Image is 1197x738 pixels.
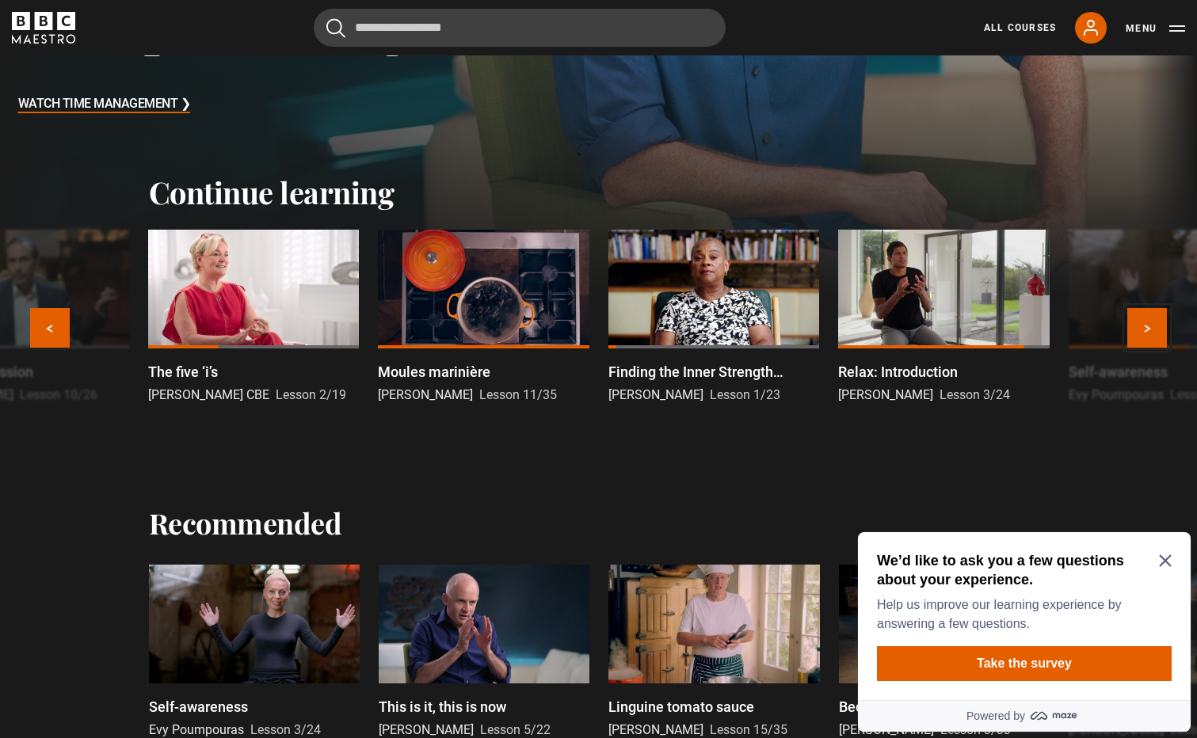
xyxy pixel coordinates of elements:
h2: We’d like to ask you a few questions about your experience. [25,25,314,63]
button: Submit the search query [326,18,345,38]
span: Evy Poumpouras [149,722,244,737]
button: Toggle navigation [1126,21,1185,36]
span: Evy Poumpouras [1069,387,1164,402]
a: Powered by maze [6,174,339,206]
h3: Watch Time Management ❯ [18,93,191,116]
span: Lesson 1/23 [710,387,780,402]
a: Relax: Introduction [PERSON_NAME] Lesson 3/24 [838,230,1049,405]
span: Lesson 5/22 [480,722,551,737]
p: Self-awareness [1069,361,1168,382]
span: Lesson 3/24 [940,387,1010,402]
p: Becoming a writer [839,696,954,717]
span: Lesson 15/35 [710,722,787,737]
a: All Courses [984,21,1056,35]
span: [PERSON_NAME] [839,722,934,737]
a: Moules marinière [PERSON_NAME] Lesson 11/35 [378,230,589,405]
p: The five ‘i’s [148,361,218,382]
a: The five ‘i’s [PERSON_NAME] CBE Lesson 2/19 [148,230,359,405]
p: Self-awareness [149,696,248,717]
span: [PERSON_NAME] [838,387,933,402]
p: Linguine tomato sauce [608,696,754,717]
a: Finding the Inner Strength Introduction [PERSON_NAME] Lesson 1/23 [608,230,819,405]
span: [PERSON_NAME] [378,387,473,402]
div: Optional study invitation [6,6,339,206]
button: Close Maze Prompt [307,29,320,41]
input: Search [314,9,726,47]
p: Moules marinière [378,361,490,382]
p: Finding the Inner Strength Introduction [608,361,819,382]
span: Lesson 11/35 [479,387,557,402]
span: [PERSON_NAME] [608,722,703,737]
span: Lesson 3/24 [250,722,321,737]
button: Take the survey [25,120,320,155]
h2: Continue learning [149,174,1049,211]
span: Lesson 2/19 [276,387,346,402]
span: [PERSON_NAME] [608,387,703,402]
span: [PERSON_NAME] [379,722,474,737]
span: Lesson 10/26 [20,387,97,402]
p: This is it, this is now [379,696,506,717]
svg: BBC Maestro [12,12,75,44]
h2: Recommended [149,506,342,539]
p: Help us improve our learning experience by answering a few questions. [25,70,314,108]
p: Relax: Introduction [838,361,958,382]
span: [PERSON_NAME] CBE [148,387,269,402]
